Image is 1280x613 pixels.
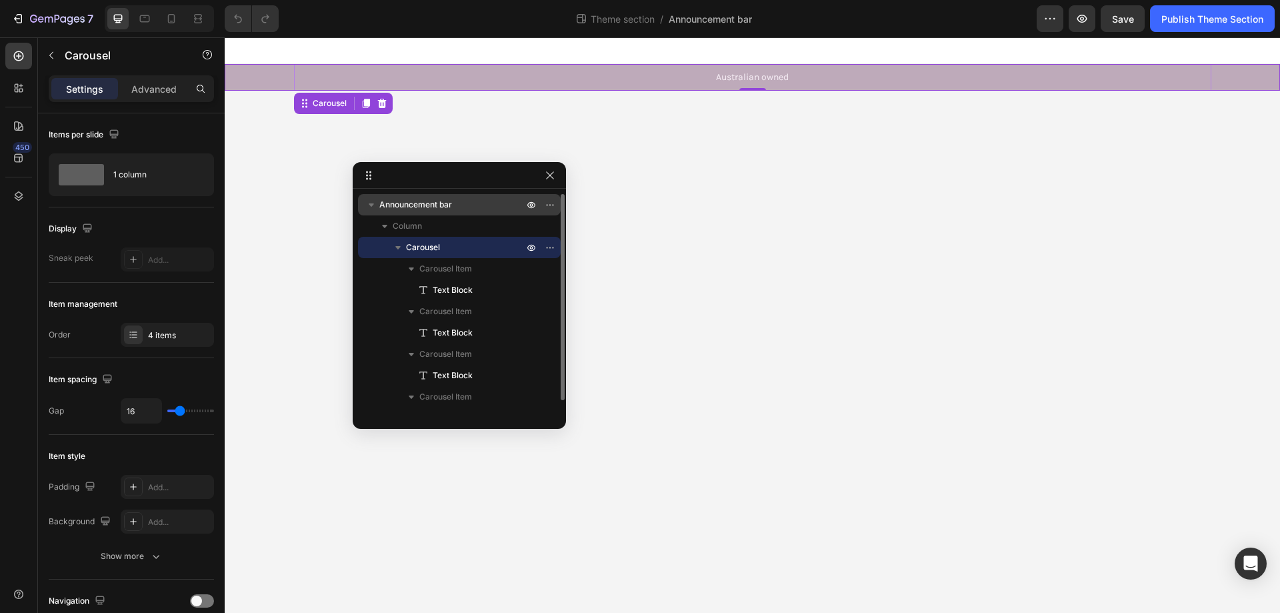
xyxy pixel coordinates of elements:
[225,5,279,32] div: Undo/Redo
[1101,5,1145,32] button: Save
[1112,13,1134,25] span: Save
[49,298,117,310] div: Item management
[65,47,178,63] p: Carousel
[1150,5,1275,32] button: Publish Theme Section
[148,330,211,342] div: 4 items
[49,544,214,568] button: Show more
[588,12,657,26] span: Theme section
[49,513,113,531] div: Background
[419,390,472,404] span: Carousel Item
[225,37,1280,613] iframe: Design area
[131,82,177,96] p: Advanced
[419,262,472,275] span: Carousel Item
[379,198,452,211] span: Announcement bar
[5,5,99,32] button: 7
[49,220,95,238] div: Display
[49,126,122,144] div: Items per slide
[433,369,473,382] span: Text Block
[433,283,473,297] span: Text Block
[13,142,32,153] div: 450
[49,252,93,264] div: Sneak peek
[433,412,473,425] span: Text Block
[419,348,472,361] span: Carousel Item
[49,592,108,610] div: Navigation
[49,450,85,462] div: Item style
[419,305,472,318] span: Carousel Item
[1235,548,1267,580] div: Open Intercom Messenger
[49,478,98,496] div: Padding
[49,371,115,389] div: Item spacing
[49,405,64,417] div: Gap
[66,82,103,96] p: Settings
[101,550,163,563] div: Show more
[433,326,473,340] span: Text Block
[393,219,422,233] span: Column
[148,516,211,528] div: Add...
[406,241,440,254] span: Carousel
[49,329,71,341] div: Order
[669,12,752,26] span: Announcement bar
[660,12,663,26] span: /
[148,482,211,494] div: Add...
[1161,12,1263,26] div: Publish Theme Section
[121,399,161,423] input: Auto
[113,159,195,190] div: 1 column
[87,11,93,27] p: 7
